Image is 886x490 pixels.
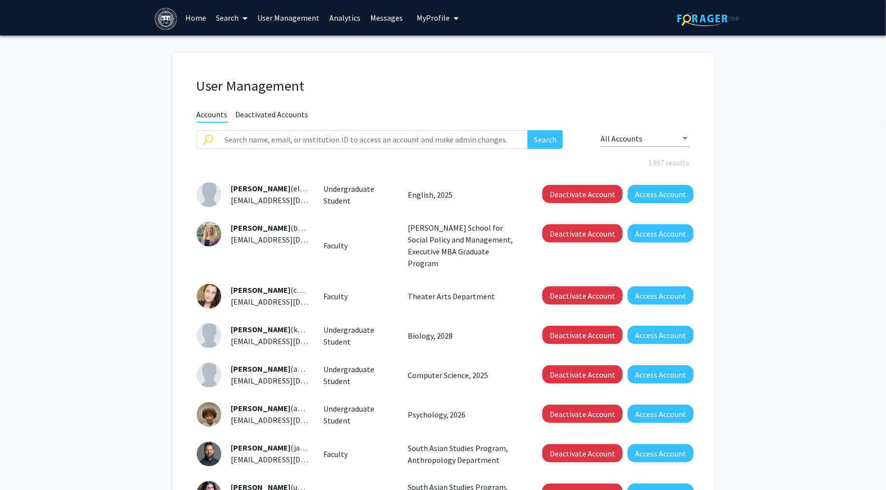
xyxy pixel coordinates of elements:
[316,363,401,387] div: Undergraduate Student
[601,134,643,143] span: All Accounts
[197,363,221,387] img: Profile Picture
[542,185,623,203] button: Deactivate Account
[231,364,291,374] span: [PERSON_NAME]
[628,326,694,344] button: Access Account
[628,185,694,203] button: Access Account
[542,286,623,305] button: Deactivate Account
[231,455,352,464] span: [EMAIL_ADDRESS][DOMAIN_NAME]
[408,409,521,420] p: Psychology, 2026
[231,285,291,295] span: [PERSON_NAME]
[155,8,177,30] img: Brandeis University Logo
[197,323,221,348] img: Profile Picture
[197,222,221,246] img: Profile Picture
[408,222,521,269] p: [PERSON_NAME] School for Social Policy and Management, Executive MBA Graduate Program
[542,444,623,462] button: Deactivate Account
[231,415,352,425] span: [EMAIL_ADDRESS][DOMAIN_NAME]
[197,284,221,309] img: Profile Picture
[231,324,291,334] span: [PERSON_NAME]
[542,365,623,384] button: Deactivate Account
[231,324,354,334] span: (kayleanderson46)
[7,446,42,483] iframe: Chat
[628,444,694,462] button: Access Account
[542,405,623,423] button: Deactivate Account
[677,11,739,26] img: ForagerOne Logo
[316,448,401,460] div: Faculty
[316,403,401,426] div: Undergraduate Student
[236,109,309,122] span: Deactivated Accounts
[180,0,211,35] a: Home
[542,326,623,344] button: Deactivate Account
[211,0,252,35] a: Search
[197,442,221,466] img: Profile Picture
[316,240,401,251] div: Faculty
[417,13,450,23] span: My Profile
[197,77,690,95] h1: User Management
[324,0,365,35] a: Analytics
[408,369,521,381] p: Computer Science, 2025
[197,182,221,207] img: Profile Picture
[408,442,521,466] p: South Asian Studies Program, Anthropology Department
[316,183,401,207] div: Undergraduate Student
[316,324,401,348] div: Undergraduate Student
[231,223,323,233] span: (banders)
[197,402,221,427] img: Profile Picture
[231,403,352,413] span: (anthonyandrade)
[231,403,291,413] span: [PERSON_NAME]
[528,130,563,149] button: Search
[231,285,330,295] span: (camerona)
[231,443,291,453] span: [PERSON_NAME]
[628,405,694,423] button: Access Account
[628,286,694,305] button: Access Account
[542,224,623,243] button: Deactivate Account
[628,365,694,384] button: Access Account
[231,223,291,233] span: [PERSON_NAME]
[408,189,521,201] p: English, 2025
[231,297,352,307] span: [EMAIL_ADDRESS][DOMAIN_NAME]
[231,443,322,453] span: (janjaria)
[197,109,228,123] span: Accounts
[231,195,352,205] span: [EMAIL_ADDRESS][DOMAIN_NAME]
[189,157,697,169] div: 1397 results
[408,290,521,302] p: Theater Arts Department
[628,224,694,243] button: Access Account
[231,336,352,346] span: [EMAIL_ADDRESS][DOMAIN_NAME]
[316,290,401,302] div: Faculty
[231,183,291,193] span: [PERSON_NAME]
[231,364,348,374] span: (anthonyandino)
[231,376,352,385] span: [EMAIL_ADDRESS][DOMAIN_NAME]
[231,183,346,193] span: (eliseandelman)
[252,0,324,35] a: User Management
[365,0,408,35] a: Messages
[231,235,352,245] span: [EMAIL_ADDRESS][DOMAIN_NAME]
[408,330,521,342] p: Biology, 2028
[219,130,528,149] input: Search name, email, or institution ID to access an account and make admin changes.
